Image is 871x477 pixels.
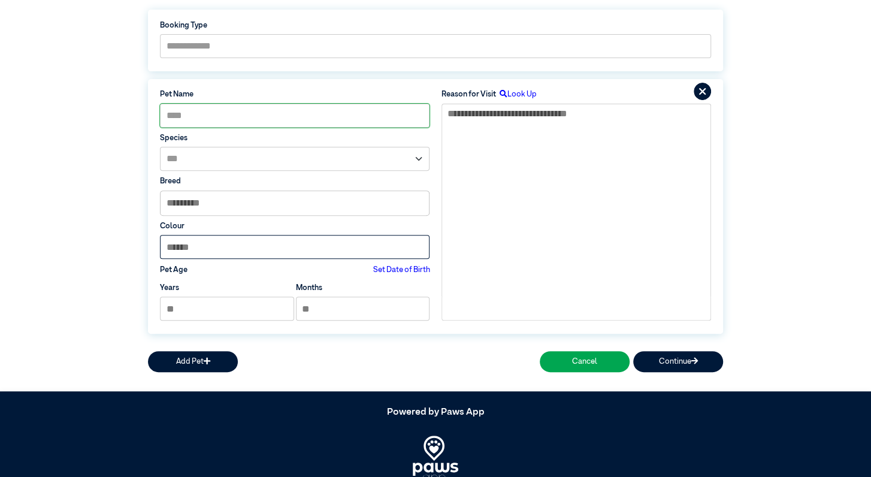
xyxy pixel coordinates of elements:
label: Years [160,282,179,294]
button: Continue [633,351,723,372]
label: Colour [160,221,430,232]
label: Set Date of Birth [373,264,430,276]
label: Species [160,132,430,144]
label: Look Up [496,89,537,100]
button: Cancel [540,351,630,372]
label: Breed [160,176,430,187]
label: Booking Type [160,20,711,31]
label: Reason for Visit [441,89,496,100]
label: Pet Age [160,264,187,276]
button: Add Pet [148,351,238,372]
h5: Powered by Paws App [148,407,723,418]
label: Months [296,282,322,294]
label: Pet Name [160,89,430,100]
